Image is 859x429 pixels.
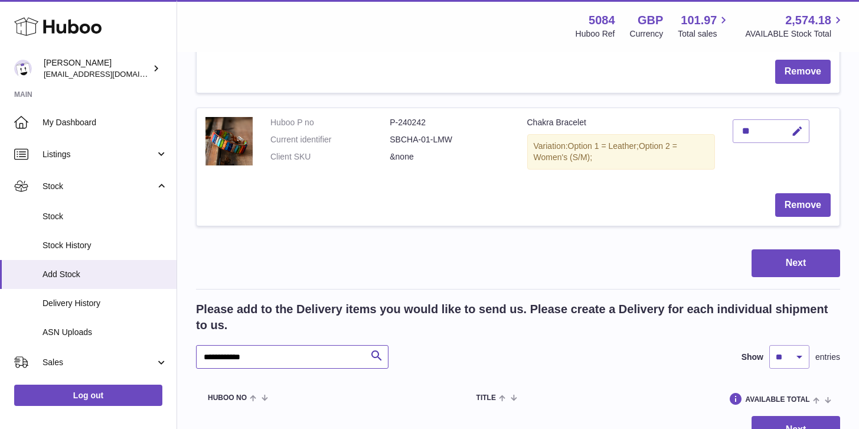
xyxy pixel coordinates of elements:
span: Delivery History [43,298,168,309]
span: Title [476,394,496,402]
span: Option 2 = Women's (S/M); [534,141,677,162]
a: 2,574.18 AVAILABLE Stock Total [745,12,845,40]
span: AVAILABLE Total [746,396,810,404]
span: Stock [43,181,155,192]
span: Option 1 = Leather; [568,141,639,151]
div: [PERSON_NAME] [44,57,150,80]
span: Sales [43,357,155,368]
span: entries [815,352,840,363]
span: Total sales [678,28,730,40]
dt: Current identifier [270,134,390,145]
span: Huboo no [208,394,247,402]
span: Stock History [43,240,168,251]
button: Remove [775,60,831,84]
dd: P-240242 [390,117,509,128]
strong: GBP [638,12,663,28]
div: Huboo Ref [576,28,615,40]
h2: Please add to the Delivery items you would like to send us. Please create a Delivery for each ind... [196,301,840,333]
span: ASN Uploads [43,327,168,338]
div: Variation: [527,134,715,170]
span: [EMAIL_ADDRESS][DOMAIN_NAME] [44,69,174,79]
dd: SBCHA-01-LMW [390,134,509,145]
span: 101.97 [681,12,717,28]
span: Stock [43,211,168,222]
span: AVAILABLE Stock Total [745,28,845,40]
span: My Dashboard [43,117,168,128]
dt: Client SKU [270,151,390,162]
strong: 5084 [589,12,615,28]
dd: &none [390,151,509,162]
span: 2,574.18 [785,12,831,28]
span: Listings [43,149,155,160]
dt: Huboo P no [270,117,390,128]
button: Next [752,249,840,277]
button: Remove [775,193,831,217]
a: Log out [14,385,162,406]
a: 101.97 Total sales [678,12,730,40]
img: konstantinosmouratidis@hotmail.com [14,60,32,77]
img: Chakra Bracelet [205,117,253,165]
span: Add Stock [43,269,168,280]
div: Currency [630,28,664,40]
td: Chakra Bracelet [518,108,724,184]
label: Show [742,352,763,363]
